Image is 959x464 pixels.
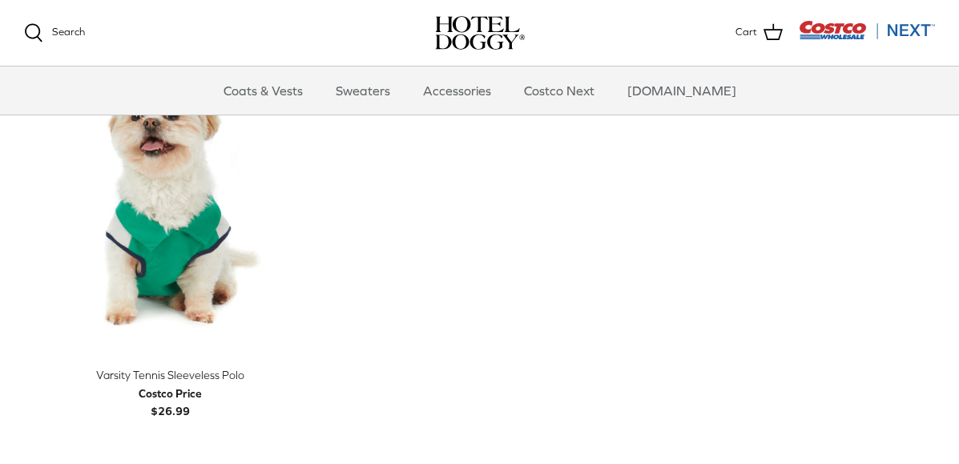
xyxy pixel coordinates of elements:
[24,23,85,42] a: Search
[24,66,317,359] a: Varsity Tennis Sleeveless Polo
[24,366,317,420] a: Varsity Tennis Sleeveless Polo Costco Price$26.99
[52,26,85,38] span: Search
[799,20,935,40] img: Costco Next
[799,30,935,42] a: Visit Costco Next
[735,22,783,43] a: Cart
[409,67,506,115] a: Accessories
[510,67,609,115] a: Costco Next
[24,366,317,384] div: Varsity Tennis Sleeveless Polo
[139,385,202,402] div: Costco Price
[735,24,757,41] span: Cart
[139,385,202,418] b: $26.99
[435,16,525,50] img: hoteldoggycom
[209,67,317,115] a: Coats & Vests
[613,67,751,115] a: [DOMAIN_NAME]
[321,67,405,115] a: Sweaters
[435,16,525,50] a: hoteldoggy.com hoteldoggycom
